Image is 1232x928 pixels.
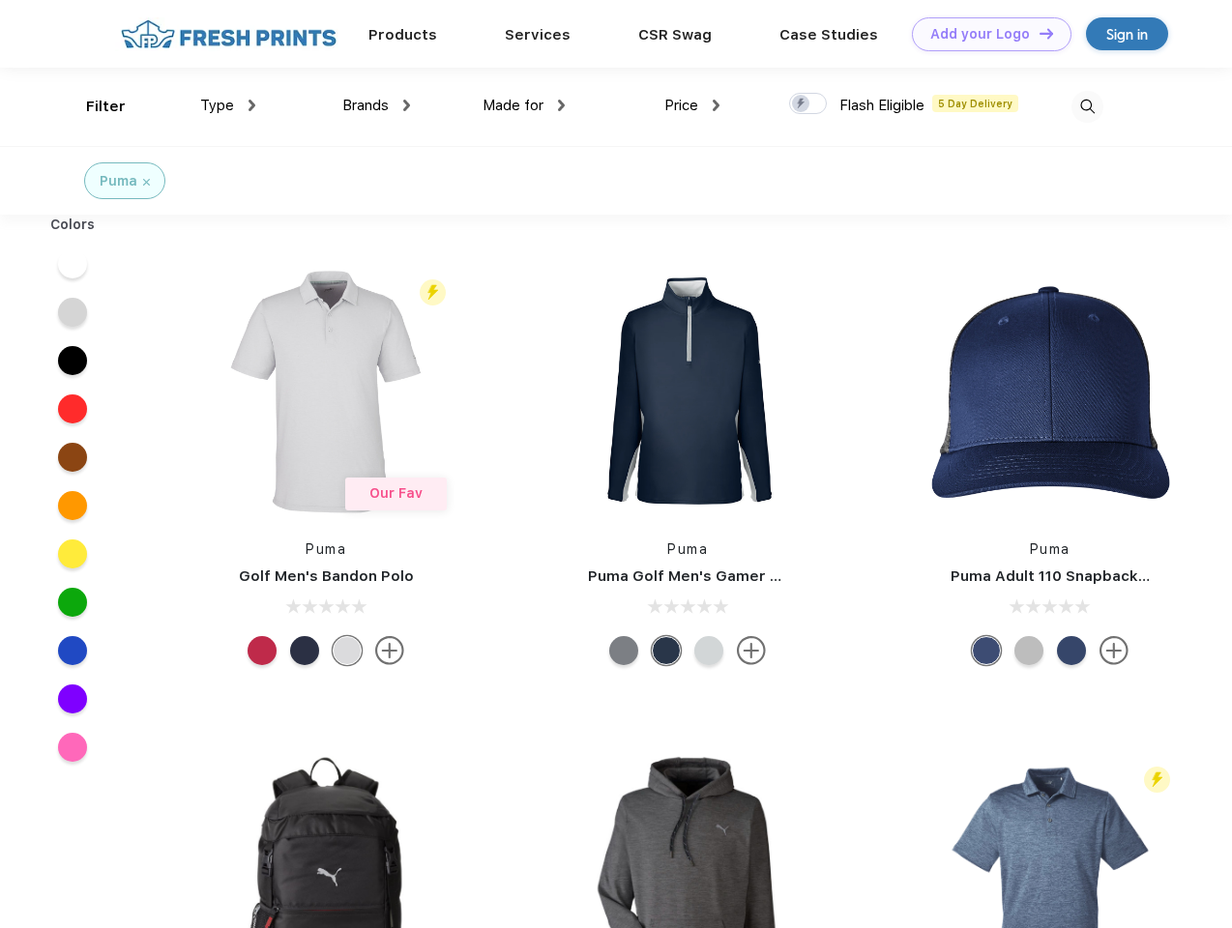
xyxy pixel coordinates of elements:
[483,97,543,114] span: Made for
[652,636,681,665] div: Navy Blazer
[505,26,571,43] a: Services
[290,636,319,665] div: Navy Blazer
[342,97,389,114] span: Brands
[249,100,255,111] img: dropdown.png
[638,26,712,43] a: CSR Swag
[694,636,723,665] div: High Rise
[403,100,410,111] img: dropdown.png
[333,636,362,665] div: High Rise
[839,97,924,114] span: Flash Eligible
[922,263,1179,520] img: func=resize&h=266
[559,263,816,520] img: func=resize&h=266
[713,100,719,111] img: dropdown.png
[375,636,404,665] img: more.svg
[558,100,565,111] img: dropdown.png
[1040,28,1053,39] img: DT
[200,97,234,114] span: Type
[1071,91,1103,123] img: desktop_search.svg
[1144,767,1170,793] img: flash_active_toggle.svg
[306,541,346,557] a: Puma
[1014,636,1043,665] div: Quarry with Brt Whit
[239,567,414,585] a: Golf Men's Bandon Polo
[664,97,698,114] span: Price
[1057,636,1086,665] div: Peacoat with Qut Shd
[143,179,150,186] img: filter_cancel.svg
[420,279,446,305] img: flash_active_toggle.svg
[248,636,277,665] div: Ski Patrol
[1086,17,1168,50] a: Sign in
[1106,23,1148,45] div: Sign in
[369,485,423,501] span: Our Fav
[972,636,1001,665] div: Peacoat Qut Shd
[609,636,638,665] div: Quiet Shade
[86,96,126,118] div: Filter
[667,541,708,557] a: Puma
[588,567,894,585] a: Puma Golf Men's Gamer Golf Quarter-Zip
[368,26,437,43] a: Products
[1030,541,1071,557] a: Puma
[36,215,110,235] div: Colors
[932,95,1018,112] span: 5 Day Delivery
[100,171,137,191] div: Puma
[1100,636,1129,665] img: more.svg
[930,26,1030,43] div: Add your Logo
[737,636,766,665] img: more.svg
[197,263,455,520] img: func=resize&h=266
[115,17,342,51] img: fo%20logo%202.webp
